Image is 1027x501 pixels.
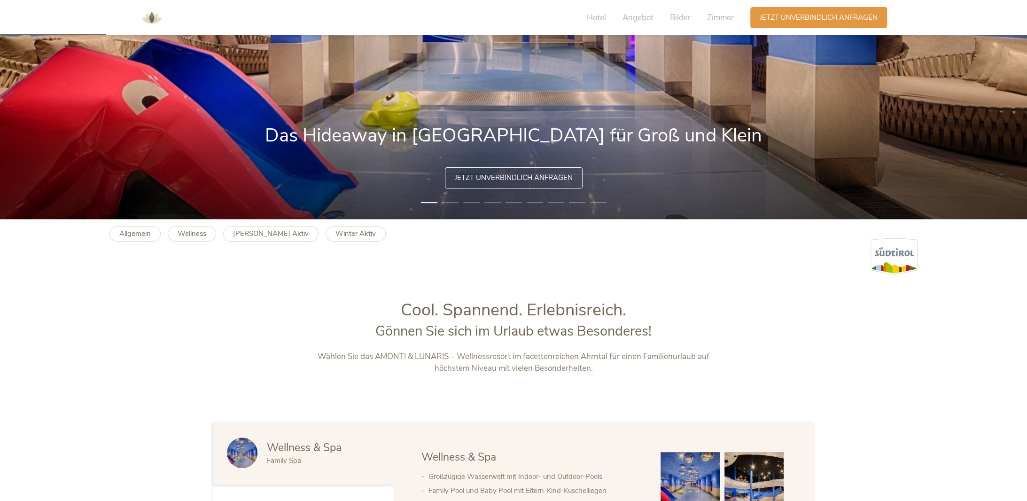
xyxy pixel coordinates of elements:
[138,4,166,32] img: AMONTI & LUNARIS Wellnessresort
[109,226,161,242] a: Allgemein
[178,229,206,238] b: Wellness
[138,14,166,21] a: AMONTI & LUNARIS Wellnessresort
[871,238,918,275] img: Südtirol
[335,229,376,238] b: Winter Aktiv
[455,173,573,183] span: Jetzt unverbindlich anfragen
[421,450,496,464] span: Wellness & Spa
[587,12,606,23] span: Hotel
[670,12,691,23] span: Bilder
[119,229,151,238] b: Allgemein
[267,440,342,455] span: Wellness & Spa
[760,13,878,23] span: Jetzt unverbindlich anfragen
[233,229,309,238] b: [PERSON_NAME] Aktiv
[375,322,652,340] span: Gönnen Sie sich im Urlaub etwas Besonderes!
[428,470,642,484] li: Großzügige Wasserwelt mit Indoor- und Outdoor-Pools
[401,298,626,321] span: Cool. Spannend. Erlebnisreich.
[622,12,654,23] span: Angebot
[326,226,386,242] a: Winter Aktiv
[168,226,216,242] a: Wellness
[707,12,734,23] span: Zimmer
[223,226,319,242] a: [PERSON_NAME] Aktiv
[267,456,301,465] span: Family Spa
[318,351,710,375] p: Wählen Sie das AMONTI & LUNARIS – Wellnessresort im facettenreichen Ahrntal für einen Familienurl...
[428,484,642,498] li: Family Pool und Baby Pool mit Eltern-Kind-Kuschelliegen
